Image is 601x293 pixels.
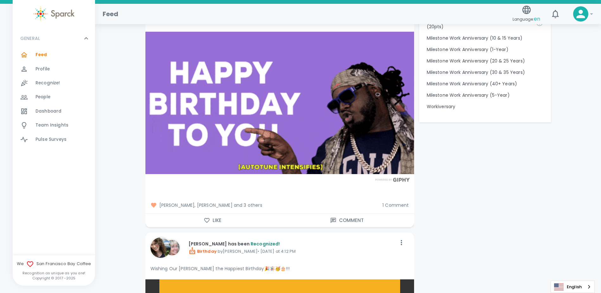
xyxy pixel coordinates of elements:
[13,270,95,276] p: Recognition as unique as you are!
[35,52,47,58] span: Feed
[150,265,409,272] p: Wishing Our [PERSON_NAME] the Happiest Birthday🎉🪅🥳🎂!!!
[189,241,396,247] p: [PERSON_NAME] has been
[145,214,280,227] button: Like
[35,80,60,86] span: Recognize!
[13,133,95,146] a: Pulse Surveys
[35,94,50,100] span: People
[35,66,50,72] span: Profile
[374,178,412,182] img: Powered by GIPHY
[189,248,217,254] span: Birthday
[150,202,378,208] span: [PERSON_NAME], [PERSON_NAME] and 3 others
[13,6,95,21] a: Sparck logo
[35,108,61,114] span: Dashboard
[13,276,95,281] p: Copyright © 2017 - 2025
[164,240,180,255] img: Picture of Linda Chock
[35,136,67,143] span: Pulse Surveys
[427,46,543,53] p: Milestone Work Anniversary (1-Year)
[382,202,409,208] span: 1 Comment
[427,81,543,87] p: Milestone Work Anniversary (40+ Years)
[551,281,595,293] div: Language
[280,214,414,227] button: Comment
[427,92,543,98] p: Milestone Work Anniversary (5-Year)
[551,281,594,293] a: English
[35,122,68,128] span: Team Insights
[427,103,543,110] p: Workiversary
[13,48,95,149] div: GENERAL
[427,58,543,64] p: Milestone Work Anniversary (20 & 25 Years)
[13,90,95,104] a: People
[103,9,118,19] h1: Feed
[20,35,40,42] p: GENERAL
[513,15,540,23] span: Language:
[189,247,396,255] p: by [PERSON_NAME] • [DATE] at 4:12 PM
[427,35,543,41] p: Milestone Work Anniversary (10 & 15 Years)
[150,238,171,258] img: Picture of Vashti Cirinna
[33,6,74,21] img: Sparck logo
[534,15,540,23] span: en
[551,281,595,293] aside: Language selected: English
[13,62,95,76] a: Profile
[13,104,95,118] a: Dashboard
[13,260,95,268] span: We San Francisco Bay Coffee
[427,69,543,75] p: Milestone Work Anniversary (30 & 35 Years)
[13,118,95,132] a: Team Insights
[251,241,280,247] span: Recognized!
[13,76,95,90] a: Recognize!
[13,29,95,48] div: GENERAL
[510,3,543,25] button: Language:en
[13,48,95,62] a: Feed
